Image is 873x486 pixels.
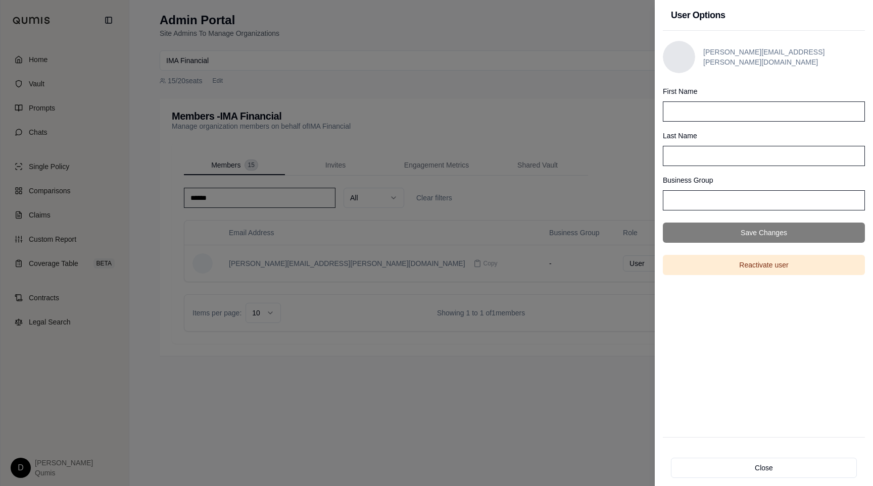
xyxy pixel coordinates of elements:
button: Reactivate user [663,255,865,275]
h2: User Options [671,8,857,22]
label: First Name [663,87,697,95]
button: Close [671,458,857,478]
label: Business Group [663,176,713,184]
label: Last Name [663,132,697,140]
p: [PERSON_NAME][EMAIL_ADDRESS][PERSON_NAME][DOMAIN_NAME] [703,47,865,67]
